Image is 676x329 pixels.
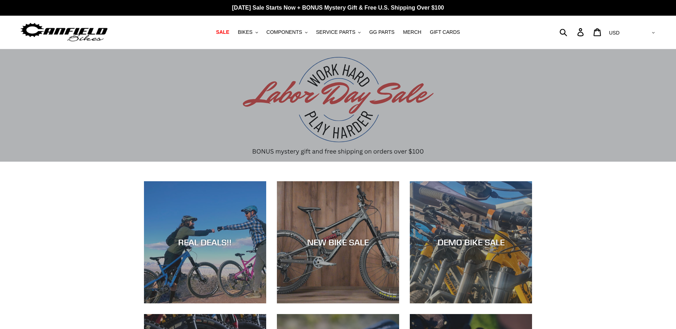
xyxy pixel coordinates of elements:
span: SALE [216,29,229,35]
span: MERCH [403,29,421,35]
input: Search [563,24,582,40]
button: COMPONENTS [263,27,311,37]
button: SERVICE PARTS [313,27,364,37]
a: MERCH [399,27,425,37]
span: BIKES [238,29,252,35]
a: REAL DEALS!! [144,181,266,303]
a: DEMO BIKE SALE [410,181,532,303]
div: NEW BIKE SALE [277,237,399,247]
span: COMPONENTS [267,29,302,35]
div: DEMO BIKE SALE [410,237,532,247]
span: GG PARTS [369,29,394,35]
button: BIKES [234,27,261,37]
span: SERVICE PARTS [316,29,355,35]
a: SALE [212,27,233,37]
a: GG PARTS [366,27,398,37]
span: GIFT CARDS [430,29,460,35]
div: REAL DEALS!! [144,237,266,247]
a: GIFT CARDS [426,27,464,37]
a: NEW BIKE SALE [277,181,399,303]
img: Canfield Bikes [20,21,109,43]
